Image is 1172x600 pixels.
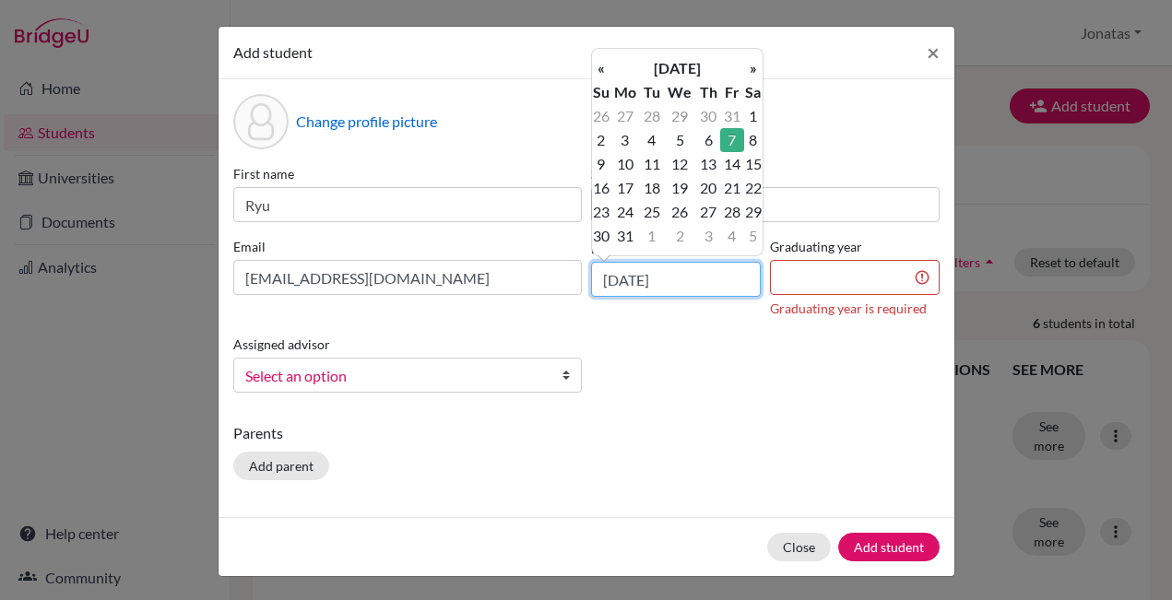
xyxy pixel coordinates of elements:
td: 26 [592,104,610,128]
button: Add parent [233,452,329,480]
td: 30 [592,224,610,248]
td: 22 [744,176,763,200]
td: 15 [744,152,763,176]
td: 29 [663,104,695,128]
span: Add student [233,43,313,61]
label: Graduating year [770,237,940,256]
td: 13 [696,152,720,176]
td: 9 [592,152,610,176]
td: 19 [663,176,695,200]
th: Sa [744,80,763,104]
input: dd/mm/yyyy [591,262,761,297]
button: Add student [838,533,940,561]
th: Tu [640,80,663,104]
th: We [663,80,695,104]
td: 1 [744,104,763,128]
span: × [927,39,940,65]
p: Parents [233,422,940,444]
td: 10 [610,152,641,176]
td: 18 [640,176,663,200]
span: Select an option [245,364,546,388]
td: 17 [610,176,641,200]
td: 3 [696,224,720,248]
td: 29 [744,200,763,224]
td: 16 [592,176,610,200]
td: 2 [663,224,695,248]
td: 1 [640,224,663,248]
td: 30 [696,104,720,128]
td: 8 [744,128,763,152]
label: Assigned advisor [233,335,330,354]
td: 31 [610,224,641,248]
th: » [744,56,763,80]
td: 5 [744,224,763,248]
td: 7 [720,128,743,152]
td: 31 [720,104,743,128]
th: [DATE] [610,56,744,80]
td: 24 [610,200,641,224]
td: 4 [640,128,663,152]
td: 3 [610,128,641,152]
td: 2 [592,128,610,152]
td: 6 [696,128,720,152]
td: 21 [720,176,743,200]
td: 23 [592,200,610,224]
td: 4 [720,224,743,248]
div: Profile picture [233,94,289,149]
th: « [592,56,610,80]
td: 26 [663,200,695,224]
td: 27 [696,200,720,224]
td: 5 [663,128,695,152]
label: First name [233,164,582,183]
label: Email [233,237,582,256]
td: 12 [663,152,695,176]
td: 27 [610,104,641,128]
td: 11 [640,152,663,176]
td: 28 [720,200,743,224]
label: Surname [591,164,940,183]
th: Th [696,80,720,104]
td: 25 [640,200,663,224]
button: Close [912,27,954,78]
div: Graduating year is required [770,299,940,318]
td: 20 [696,176,720,200]
th: Mo [610,80,641,104]
button: Close [767,533,831,561]
td: 28 [640,104,663,128]
th: Fr [720,80,743,104]
td: 14 [720,152,743,176]
th: Su [592,80,610,104]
